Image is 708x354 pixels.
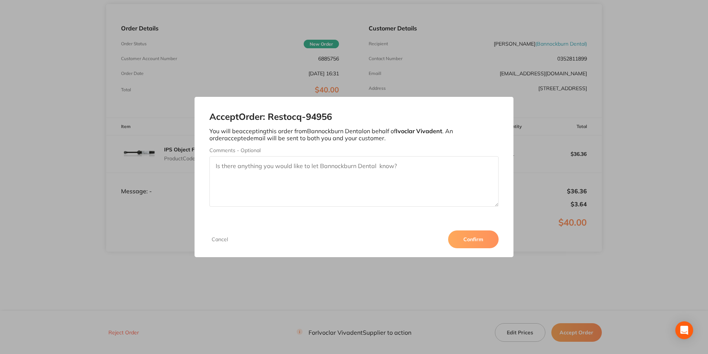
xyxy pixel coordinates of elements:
[209,128,498,141] p: You will be accepting this order from Bannockburn Dental on behalf of . An order accepted email w...
[209,112,498,122] h2: Accept Order: Restocq- 94956
[675,321,693,339] div: Open Intercom Messenger
[448,230,499,248] button: Confirm
[396,127,442,135] b: Ivoclar Vivadent
[209,236,230,243] button: Cancel
[209,147,498,153] label: Comments - Optional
